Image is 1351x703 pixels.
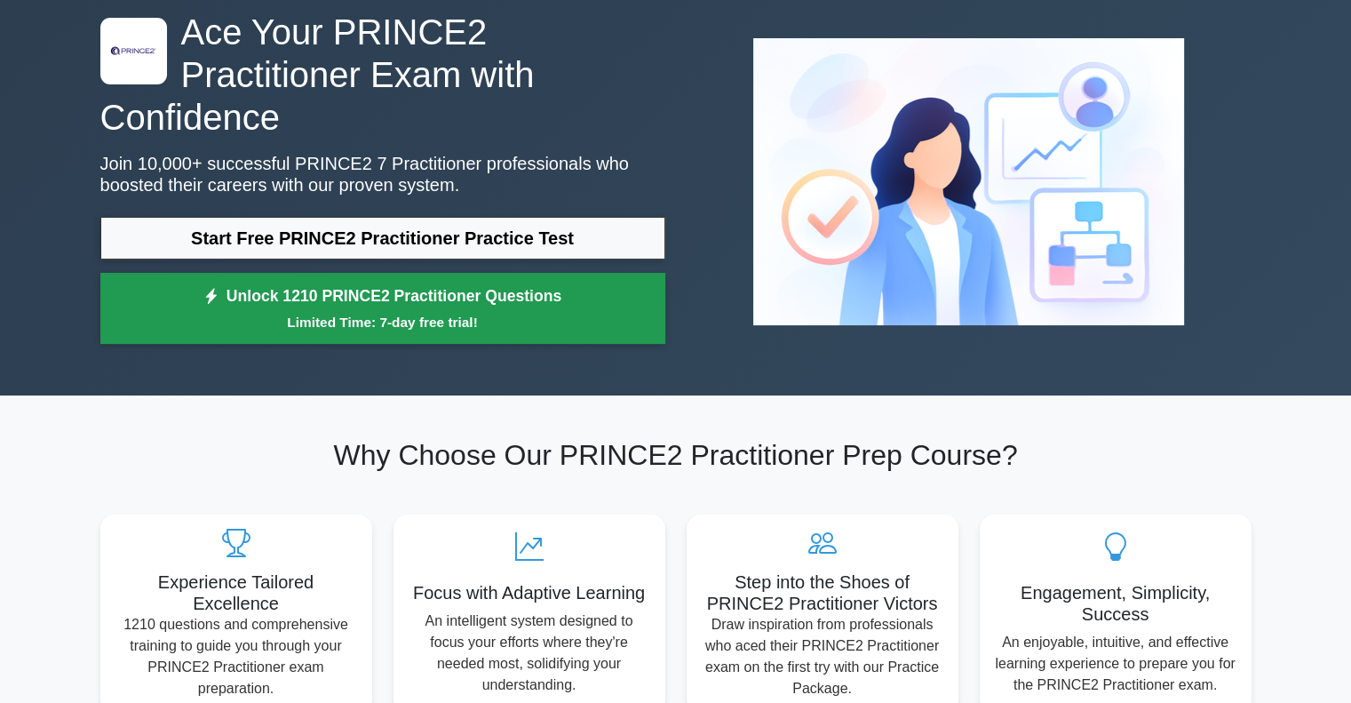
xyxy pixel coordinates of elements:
h5: Engagement, Simplicity, Success [994,582,1237,625]
p: An intelligent system designed to focus your efforts where they're needed most, solidifying your ... [408,611,651,696]
a: Start Free PRINCE2 Practitioner Practice Test [100,217,665,260]
h2: Why Choose Our PRINCE2 Practitioner Prep Course? [100,438,1252,472]
small: Limited Time: 7-day free trial! [123,312,643,332]
h5: Experience Tailored Excellence [115,571,358,614]
p: 1210 questions and comprehensive training to guide you through your PRINCE2 Practitioner exam pre... [115,614,358,699]
p: An enjoyable, intuitive, and effective learning experience to prepare you for the PRINCE2 Practit... [994,632,1237,696]
img: PRINCE2 7 Practitioner Preview [739,24,1198,340]
h5: Focus with Adaptive Learning [408,582,651,603]
p: Draw inspiration from professionals who aced their PRINCE2 Practitioner exam on the first try wit... [701,614,944,699]
a: Unlock 1210 PRINCE2 Practitioner QuestionsLimited Time: 7-day free trial! [100,273,665,344]
h5: Step into the Shoes of PRINCE2 Practitioner Victors [701,571,944,614]
p: Join 10,000+ successful PRINCE2 7 Practitioner professionals who boosted their careers with our p... [100,153,665,196]
h1: Ace Your PRINCE2 Practitioner Exam with Confidence [100,11,665,139]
